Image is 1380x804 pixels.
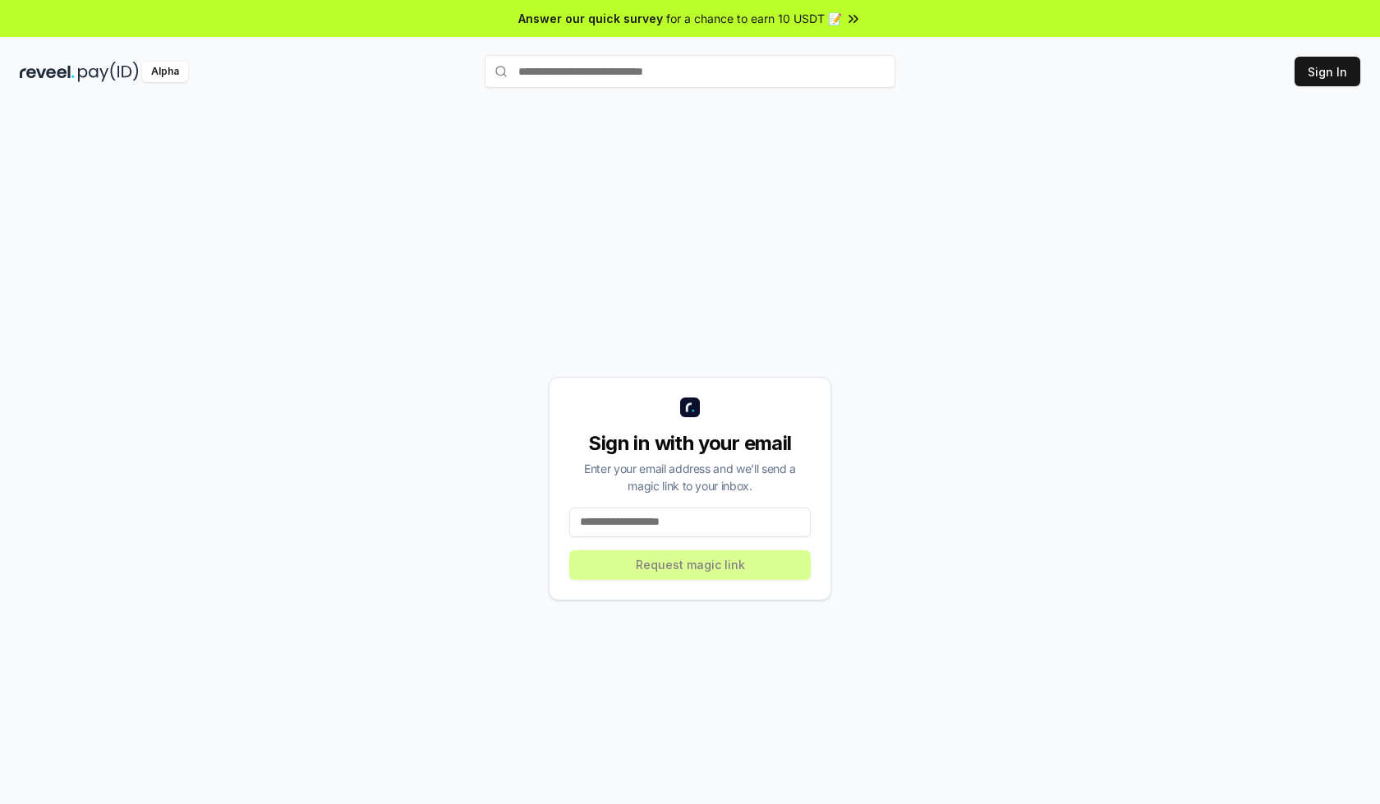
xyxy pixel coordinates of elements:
[142,62,188,82] div: Alpha
[78,62,139,82] img: pay_id
[666,10,842,27] span: for a chance to earn 10 USDT 📝
[680,397,700,417] img: logo_small
[518,10,663,27] span: Answer our quick survey
[569,430,811,457] div: Sign in with your email
[20,62,75,82] img: reveel_dark
[1295,57,1360,86] button: Sign In
[569,460,811,494] div: Enter your email address and we’ll send a magic link to your inbox.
